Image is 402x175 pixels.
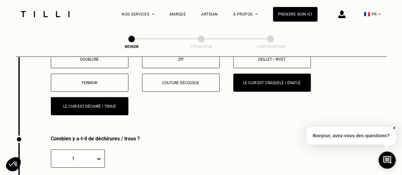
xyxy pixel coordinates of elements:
[51,97,128,115] button: Le cuir est déchiré / troué
[239,44,302,49] div: Confirmation
[146,81,216,85] p: Couture décousue
[54,57,125,62] p: Doublure
[54,156,92,162] div: 1
[237,81,307,85] p: Le cuir est craquelé / éraflé
[378,13,381,15] img: menu déroulant
[51,136,298,142] div: Combien y a-t-il de déchirures / trous ?
[51,50,128,68] button: Doublure
[18,11,72,17] img: Logo du service de couturière Tilli
[169,44,233,49] div: Estimation
[273,7,317,22] a: Prendre soin ici
[142,74,220,92] button: Couture décousue
[100,44,163,49] div: Besoin
[51,74,128,92] button: Fermoir
[233,50,311,68] button: Oeillet / rivet
[233,74,311,92] button: Le cuir est craquelé / éraflé
[152,13,154,15] img: Menu déroulant
[364,11,370,17] span: 🇫🇷
[54,81,125,85] p: Fermoir
[237,57,307,62] p: Oeillet / rivet
[146,57,216,62] p: Zip
[306,127,396,145] p: Bonjour, avez-vous des questions?
[391,125,397,131] button: X
[142,50,220,68] button: Zip
[170,12,186,17] a: Marque
[201,12,218,17] a: Artisan
[54,104,125,109] p: Le cuir est déchiré / troué
[255,13,258,15] img: Menu déroulant à propos
[338,10,345,18] img: icône connexion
